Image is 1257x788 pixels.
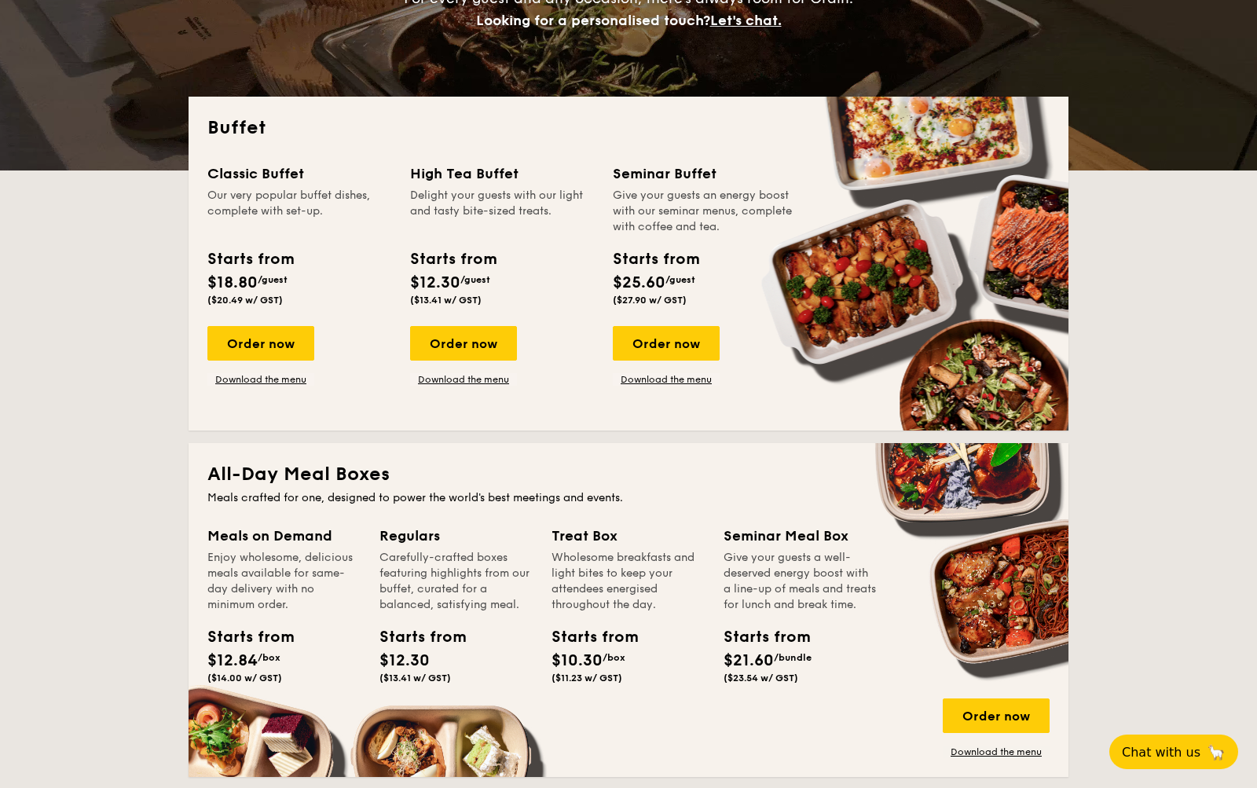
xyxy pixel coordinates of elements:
div: Delight your guests with our light and tasty bite-sized treats. [410,188,594,235]
div: Seminar Buffet [613,163,797,185]
span: Looking for a personalised touch? [476,12,710,29]
div: Our very popular buffet dishes, complete with set-up. [207,188,391,235]
div: Regulars [379,525,533,547]
div: Starts from [207,247,293,271]
a: Download the menu [613,373,720,386]
div: Carefully-crafted boxes featuring highlights from our buffet, curated for a balanced, satisfying ... [379,550,533,613]
span: $10.30 [552,651,603,670]
span: /bundle [774,652,812,663]
span: Let's chat. [710,12,782,29]
div: Starts from [552,625,622,649]
span: ($13.41 w/ GST) [410,295,482,306]
span: Chat with us [1122,745,1200,760]
span: /box [603,652,625,663]
span: ($23.54 w/ GST) [724,673,798,684]
div: High Tea Buffet [410,163,594,185]
a: Download the menu [207,373,314,386]
button: Chat with us🦙 [1109,735,1238,769]
span: /box [258,652,280,663]
div: Seminar Meal Box [724,525,877,547]
span: /guest [258,274,288,285]
div: Wholesome breakfasts and light bites to keep your attendees energised throughout the day. [552,550,705,613]
span: 🦙 [1207,743,1226,761]
span: $18.80 [207,273,258,292]
div: Starts from [207,625,278,649]
div: Starts from [724,625,794,649]
span: /guest [665,274,695,285]
div: Starts from [379,625,450,649]
span: /guest [460,274,490,285]
span: ($13.41 w/ GST) [379,673,451,684]
a: Download the menu [410,373,517,386]
span: ($27.90 w/ GST) [613,295,687,306]
span: ($20.49 w/ GST) [207,295,283,306]
div: Classic Buffet [207,163,391,185]
span: $12.30 [379,651,430,670]
div: Starts from [613,247,698,271]
span: $21.60 [724,651,774,670]
div: Order now [410,326,517,361]
span: ($11.23 w/ GST) [552,673,622,684]
span: $12.84 [207,651,258,670]
div: Meals on Demand [207,525,361,547]
div: Order now [207,326,314,361]
div: Treat Box [552,525,705,547]
h2: All-Day Meal Boxes [207,462,1050,487]
div: Order now [943,698,1050,733]
span: ($14.00 w/ GST) [207,673,282,684]
div: Starts from [410,247,496,271]
a: Download the menu [943,746,1050,758]
div: Meals crafted for one, designed to power the world's best meetings and events. [207,490,1050,506]
div: Order now [613,326,720,361]
div: Give your guests an energy boost with our seminar menus, complete with coffee and tea. [613,188,797,235]
span: $25.60 [613,273,665,292]
div: Enjoy wholesome, delicious meals available for same-day delivery with no minimum order. [207,550,361,613]
span: $12.30 [410,273,460,292]
h2: Buffet [207,115,1050,141]
div: Give your guests a well-deserved energy boost with a line-up of meals and treats for lunch and br... [724,550,877,613]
